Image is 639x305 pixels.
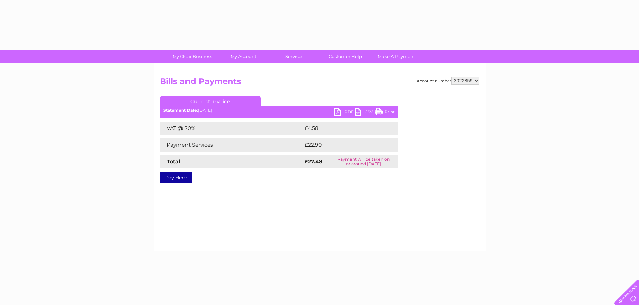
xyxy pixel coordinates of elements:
a: CSV [355,108,375,118]
td: VAT @ 20% [160,122,303,135]
div: Account number [417,77,479,85]
a: PDF [334,108,355,118]
strong: Total [167,158,180,165]
a: Print [375,108,395,118]
a: Current Invoice [160,96,261,106]
div: [DATE] [160,108,398,113]
td: £22.90 [303,138,385,152]
a: Customer Help [318,50,373,63]
a: Make A Payment [369,50,424,63]
h2: Bills and Payments [160,77,479,89]
a: My Clear Business [165,50,220,63]
a: Pay Here [160,172,192,183]
b: Statement Date: [163,108,198,113]
td: Payment will be taken on or around [DATE] [329,155,398,168]
td: Payment Services [160,138,303,152]
strong: £27.48 [305,158,322,165]
td: £4.58 [303,122,382,135]
a: My Account [216,50,271,63]
a: Services [267,50,322,63]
